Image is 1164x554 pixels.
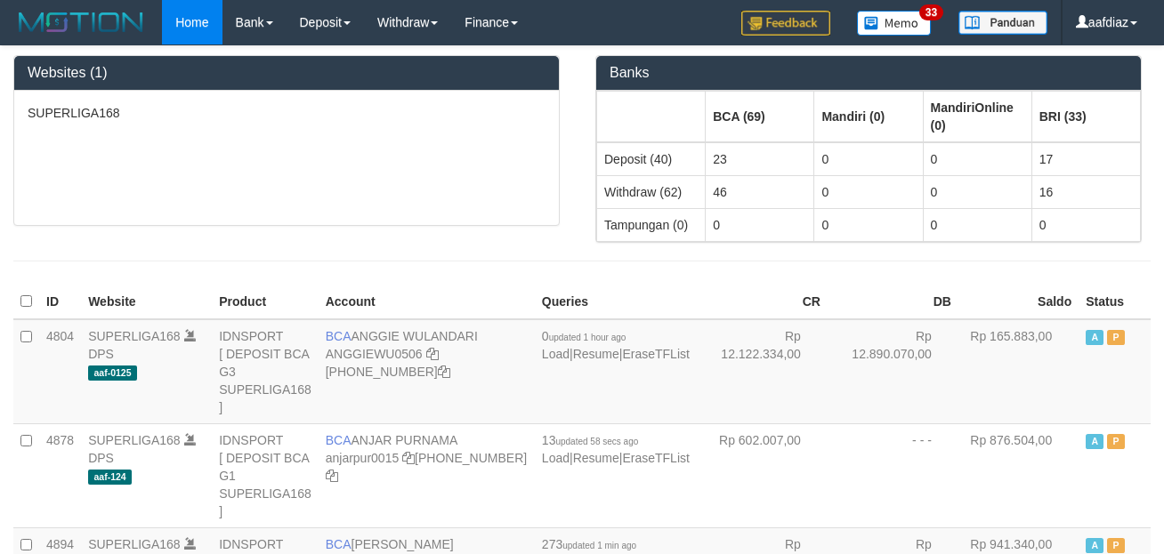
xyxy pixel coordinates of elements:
td: 4878 [39,423,81,527]
a: ANGGIEWU0506 [326,347,423,361]
td: Rp 12.890.070,00 [828,319,958,424]
h3: Websites (1) [28,65,546,81]
span: Paused [1107,538,1125,553]
td: DPS [81,423,212,527]
a: Load [542,451,570,465]
a: Copy 4062213373 to clipboard [438,365,450,379]
td: 0 [706,208,814,241]
span: updated 58 secs ago [555,437,638,446]
td: 0 [1031,208,1140,241]
td: ANGGIE WULANDARI [PHONE_NUMBER] [319,319,535,424]
a: EraseTFList [622,347,689,361]
span: BCA [326,329,352,343]
p: SUPERLIGA168 [28,104,546,122]
span: BCA [326,433,352,447]
td: Deposit (40) [597,142,706,176]
a: Resume [573,451,619,465]
td: 0 [923,175,1031,208]
span: aaf-124 [88,470,132,485]
td: Withdraw (62) [597,175,706,208]
td: 46 [706,175,814,208]
span: 0 [542,329,626,343]
td: 4804 [39,319,81,424]
th: Group: activate to sort column ascending [923,91,1031,142]
td: IDNSPORT [ DEPOSIT BCA G1 SUPERLIGA168 ] [212,423,319,527]
th: Website [81,285,212,319]
a: anjarpur0015 [326,451,400,465]
td: Rp 165.883,00 [958,319,1079,424]
a: EraseTFList [622,451,689,465]
span: | | [542,329,690,361]
span: Active [1086,330,1103,345]
span: Paused [1107,330,1125,345]
th: Group: activate to sort column ascending [597,91,706,142]
a: SUPERLIGA168 [88,433,181,447]
td: 0 [814,175,923,208]
span: updated 1 hour ago [549,333,626,342]
td: Rp 876.504,00 [958,423,1079,527]
a: Resume [573,347,619,361]
th: Group: activate to sort column ascending [1031,91,1140,142]
span: updated 1 min ago [562,541,636,550]
td: Rp 602.007,00 [697,423,828,527]
img: Button%20Memo.svg [857,11,932,36]
td: 16 [1031,175,1140,208]
th: CR [697,285,828,319]
th: Account [319,285,535,319]
a: Copy 4062281620 to clipboard [326,469,338,483]
td: IDNSPORT [ DEPOSIT BCA G3 SUPERLIGA168 ] [212,319,319,424]
th: Saldo [958,285,1079,319]
a: Copy ANGGIEWU0506 to clipboard [426,347,439,361]
span: BCA [326,537,352,551]
span: Paused [1107,434,1125,449]
td: 0 [923,142,1031,176]
th: Group: activate to sort column ascending [706,91,814,142]
span: Active [1086,434,1103,449]
th: ID [39,285,81,319]
span: 33 [919,4,943,20]
th: DB [828,285,958,319]
span: 273 [542,537,636,551]
th: Product [212,285,319,319]
td: 0 [814,208,923,241]
span: Active [1086,538,1103,553]
td: 0 [923,208,1031,241]
td: Tampungan (0) [597,208,706,241]
td: 0 [814,142,923,176]
span: 13 [542,433,638,447]
td: - - - [828,423,958,527]
td: DPS [81,319,212,424]
a: Copy anjarpur0015 to clipboard [402,451,415,465]
th: Group: activate to sort column ascending [814,91,923,142]
td: ANJAR PURNAMA [PHONE_NUMBER] [319,423,535,527]
td: 23 [706,142,814,176]
th: Queries [535,285,697,319]
img: Feedback.jpg [741,11,830,36]
td: 17 [1031,142,1140,176]
th: Status [1079,285,1151,319]
h3: Banks [610,65,1128,81]
img: panduan.png [958,11,1047,35]
span: | | [542,433,690,465]
a: SUPERLIGA168 [88,329,181,343]
a: Load [542,347,570,361]
a: SUPERLIGA168 [88,537,181,551]
img: MOTION_logo.png [13,9,149,36]
td: Rp 12.122.334,00 [697,319,828,424]
span: aaf-0125 [88,365,137,381]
